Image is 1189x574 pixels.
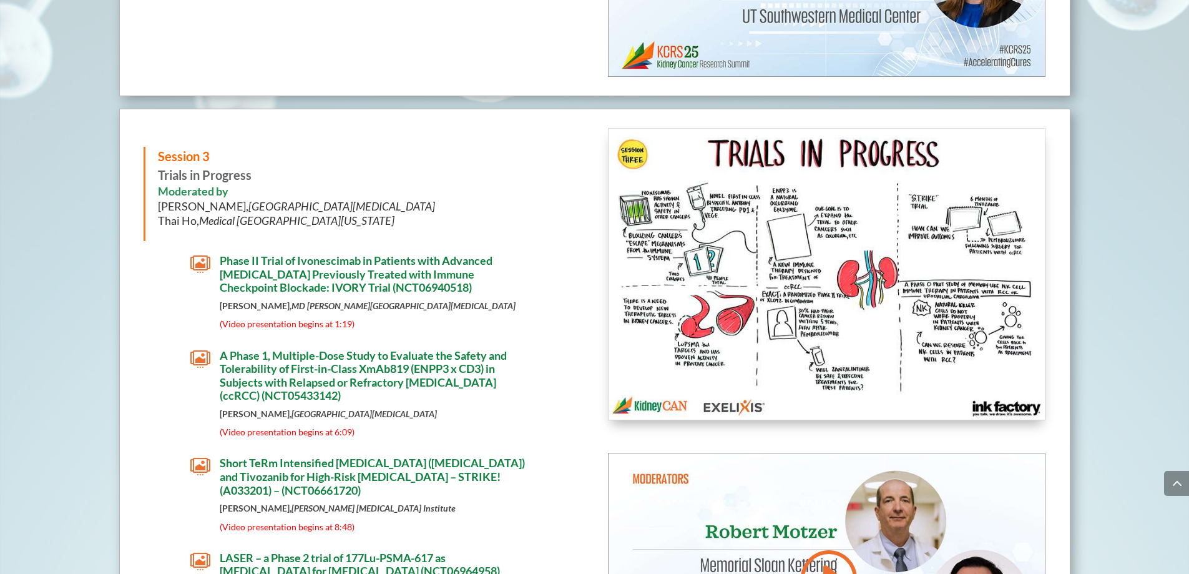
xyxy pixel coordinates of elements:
[220,319,355,329] span: (Video presentation begins at 1:19)
[220,349,507,403] span: A Phase 1, Multiple-Dose Study to Evaluate the Safety and Tolerability of First-in-Class XmAb819 ...
[158,149,210,164] span: Session 3
[158,149,252,182] strong: Trials in Progress
[220,254,492,294] span: Phase II Trial of Ivonescimab in Patients with Advanced [MEDICAL_DATA] Previously Treated with Im...
[190,552,210,572] span: 
[158,214,394,227] span: Thai Ho,
[199,214,394,227] em: Medical [GEOGRAPHIC_DATA][US_STATE]
[291,300,516,311] em: MD [PERSON_NAME][GEOGRAPHIC_DATA][MEDICAL_DATA]
[220,300,516,311] strong: [PERSON_NAME],
[158,199,435,213] span: [PERSON_NAME],
[291,408,437,419] em: [GEOGRAPHIC_DATA][MEDICAL_DATA]
[609,129,1045,420] img: KidneyCAN_Ink Factory_Board Session 3
[220,408,437,419] strong: [PERSON_NAME],
[248,199,435,213] em: [GEOGRAPHIC_DATA][MEDICAL_DATA]
[220,522,355,532] span: (Video presentation begins at 8:48)
[220,456,525,497] span: Short TeRm Intensified [MEDICAL_DATA] ([MEDICAL_DATA]) and Tivozanib for High-Risk [MEDICAL_DATA]...
[190,254,210,274] span: 
[158,184,228,198] strong: Moderated by
[291,503,456,513] em: [PERSON_NAME] [MEDICAL_DATA] Institute
[190,457,210,477] span: 
[190,349,210,369] span: 
[220,503,456,513] strong: [PERSON_NAME],
[220,427,355,437] span: (Video presentation begins at 6:09)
